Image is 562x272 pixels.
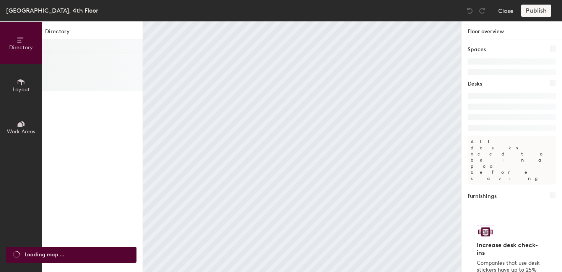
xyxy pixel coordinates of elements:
[24,251,64,259] span: Loading map ...
[478,7,486,15] img: Redo
[6,6,98,15] div: [GEOGRAPHIC_DATA], 4th Floor
[461,21,562,39] h1: Floor overview
[143,21,461,272] canvas: Map
[468,80,482,88] h1: Desks
[7,128,35,135] span: Work Areas
[13,86,30,93] span: Layout
[468,45,486,54] h1: Spaces
[477,241,542,257] h4: Increase desk check-ins
[468,192,497,201] h1: Furnishings
[42,28,143,39] h1: Directory
[9,44,33,51] span: Directory
[466,7,474,15] img: Undo
[477,225,494,238] img: Sticker logo
[498,5,513,17] button: Close
[468,136,556,185] p: All desks need to be in a pod before saving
